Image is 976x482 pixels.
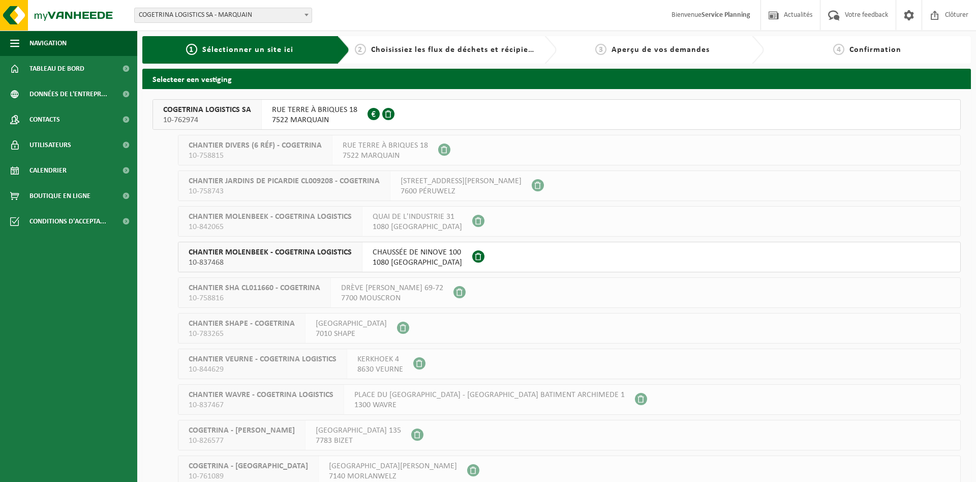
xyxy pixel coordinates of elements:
[152,99,961,130] button: COGETRINA LOGISTICS SA 10-762974 RUE TERRE À BRIQUES 187522 MARQUAIN
[29,158,67,183] span: Calendrier
[134,8,312,23] span: COGETRINA LOGISTICS SA - MARQUAIN
[189,212,352,222] span: CHANTIER MOLENBEEK - COGETRINA LOGISTICS
[373,258,462,268] span: 1080 [GEOGRAPHIC_DATA]
[186,44,197,55] span: 1
[189,247,352,258] span: CHANTIER MOLENBEEK - COGETRINA LOGISTICS
[202,46,293,54] span: Sélectionner un site ici
[142,69,971,89] h2: Selecteer een vestiging
[316,319,387,329] span: [GEOGRAPHIC_DATA]
[316,426,401,436] span: [GEOGRAPHIC_DATA] 135
[341,283,443,293] span: DRÈVE [PERSON_NAME] 69-72
[316,329,387,339] span: 7010 SHAPE
[833,44,844,55] span: 4
[189,319,295,329] span: CHANTIER SHAPE - COGETRINA
[373,247,462,258] span: CHAUSSÉE DE NINOVE 100
[189,176,380,186] span: CHANTIER JARDINS DE PICARDIE CL009208 - COGETRINA
[373,222,462,232] span: 1080 [GEOGRAPHIC_DATA]
[354,390,625,400] span: PLACE DU [GEOGRAPHIC_DATA] - [GEOGRAPHIC_DATA] BATIMENT ARCHIMEDE 1
[29,56,84,81] span: Tableau de bord
[189,258,352,268] span: 10-837468
[189,329,295,339] span: 10-783265
[189,283,320,293] span: CHANTIER SHA CL011660 - COGETRINA
[354,400,625,410] span: 1300 WAVRE
[701,11,750,19] strong: Service Planning
[189,222,352,232] span: 10-842065
[612,46,710,54] span: Aperçu de vos demandes
[849,46,901,54] span: Confirmation
[189,461,308,471] span: COGETRINA - [GEOGRAPHIC_DATA]
[29,183,90,209] span: Boutique en ligne
[178,242,961,272] button: CHANTIER MOLENBEEK - COGETRINA LOGISTICS 10-837468 CHAUSSÉE DE NINOVE 1001080 [GEOGRAPHIC_DATA]
[29,81,107,107] span: Données de l'entrepr...
[189,151,322,161] span: 10-758815
[29,209,106,234] span: Conditions d'accepta...
[189,364,337,375] span: 10-844629
[29,31,67,56] span: Navigation
[272,115,357,125] span: 7522 MARQUAIN
[189,354,337,364] span: CHANTIER VEURNE - COGETRINA LOGISTICS
[316,436,401,446] span: 7783 BIZET
[595,44,606,55] span: 3
[189,471,308,481] span: 10-761089
[189,140,322,151] span: CHANTIER DIVERS (6 RÉF) - COGETRINA
[343,140,428,151] span: RUE TERRE À BRIQUES 18
[341,293,443,303] span: 7700 MOUSCRON
[29,132,71,158] span: Utilisateurs
[401,186,522,196] span: 7600 PÉRUWELZ
[329,461,457,471] span: [GEOGRAPHIC_DATA][PERSON_NAME]
[272,105,357,115] span: RUE TERRE À BRIQUES 18
[357,354,403,364] span: KERKHOEK 4
[343,151,428,161] span: 7522 MARQUAIN
[373,212,462,222] span: QUAI DE L'INDUSTRIE 31
[135,8,312,22] span: COGETRINA LOGISTICS SA - MARQUAIN
[189,186,380,196] span: 10-758743
[189,293,320,303] span: 10-758816
[189,436,295,446] span: 10-826577
[189,400,333,410] span: 10-837467
[163,115,251,125] span: 10-762974
[401,176,522,186] span: [STREET_ADDRESS][PERSON_NAME]
[357,364,403,375] span: 8630 VEURNE
[189,390,333,400] span: CHANTIER WAVRE - COGETRINA LOGISTICS
[163,105,251,115] span: COGETRINA LOGISTICS SA
[29,107,60,132] span: Contacts
[355,44,366,55] span: 2
[189,426,295,436] span: COGETRINA - [PERSON_NAME]
[329,471,457,481] span: 7140 MORLANWELZ
[371,46,540,54] span: Choisissiez les flux de déchets et récipients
